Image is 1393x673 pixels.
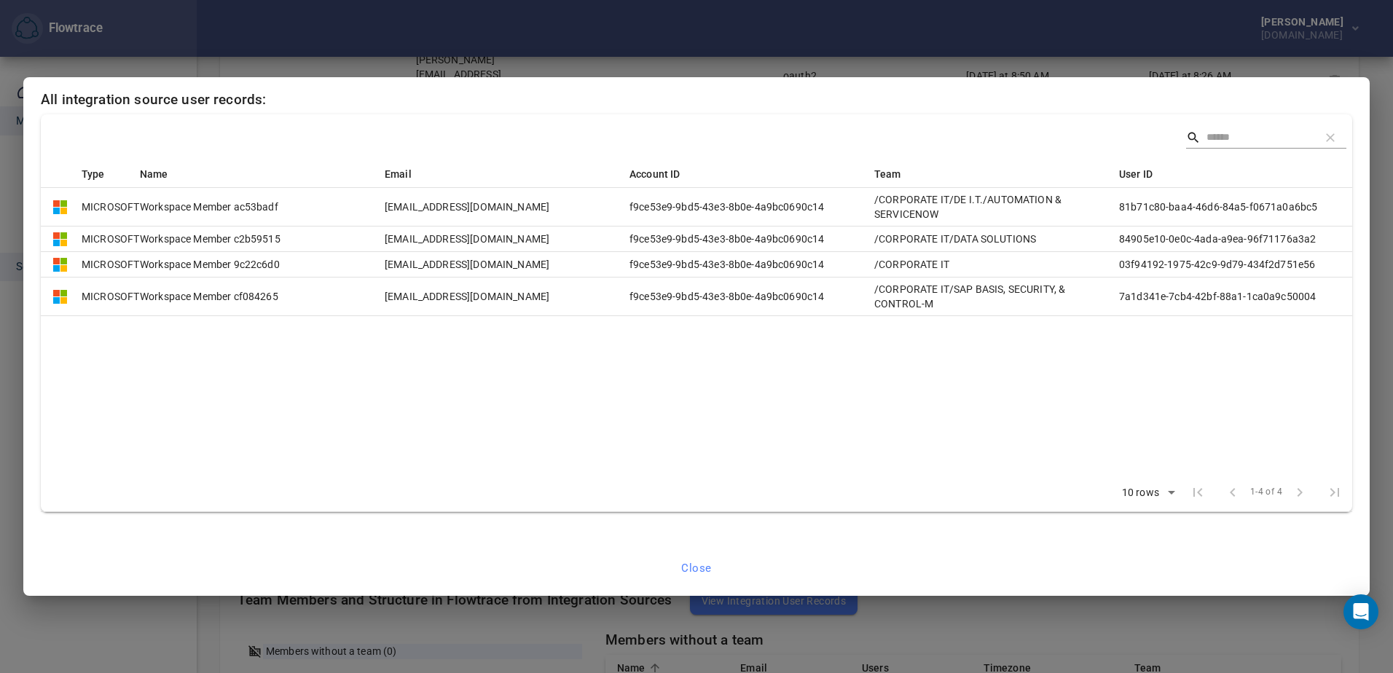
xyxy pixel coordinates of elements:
[618,277,863,315] td: f9ce53e9-9bd5-43e3-8b0e-4a9bc0690c14
[1107,252,1352,278] td: 03f94192-1975-42c9-9d79-434f2d751e56
[1250,485,1282,500] span: 1-4 of 4
[140,165,356,183] div: Name
[1215,475,1250,510] span: Previous Page
[874,165,920,183] span: Team
[1107,277,1352,315] td: 7a1d341e-7cb4-42bf-88a1-1ca0a9c50004
[618,252,863,278] td: f9ce53e9-9bd5-43e3-8b0e-4a9bc0690c14
[70,188,128,227] td: MICROSOFT
[373,277,618,315] td: [EMAIL_ADDRESS][DOMAIN_NAME]
[1119,165,1341,183] div: User ID
[70,252,128,278] td: MICROSOFT
[70,277,128,315] td: MICROSOFT
[863,188,1107,227] td: /CORPORATE IT/DE I.T./AUTOMATION & SERVICENOW
[373,227,618,252] td: [EMAIL_ADDRESS][DOMAIN_NAME]
[385,165,431,183] span: Email
[373,188,618,227] td: [EMAIL_ADDRESS][DOMAIN_NAME]
[874,165,1090,183] div: Team
[1282,475,1317,510] span: Next Page
[1113,482,1180,504] div: 10 rows
[128,227,373,252] td: Workspace Member c2b59515
[673,553,720,583] button: Close
[1343,594,1378,629] div: Open Intercom Messenger
[52,289,68,304] img: Logo
[1206,127,1308,149] input: Search
[629,165,699,183] span: Account ID
[52,232,68,247] img: Logo
[373,252,618,278] td: [EMAIL_ADDRESS][DOMAIN_NAME]
[863,227,1107,252] td: /CORPORATE IT/DATA SOLUTIONS
[1107,227,1352,252] td: 84905e10-0e0c-4ada-a9ea-96f71176a3a2
[863,252,1107,278] td: /CORPORATE IT
[1118,487,1163,499] div: 10 rows
[618,188,863,227] td: f9ce53e9-9bd5-43e3-8b0e-4a9bc0690c14
[128,252,373,278] td: Workspace Member 9c22c6d0
[629,165,845,183] div: Account ID
[128,277,373,315] td: Workspace Member cf084265
[82,165,124,183] span: Type
[52,257,68,272] img: Logo
[1107,188,1352,227] td: 81b71c80-baa4-46d6-84a5-f0671a0a6bc5
[41,92,1352,109] h5: All integration source user records:
[1119,165,1172,183] span: User ID
[128,188,373,227] td: Workspace Member ac53badf
[618,227,863,252] td: f9ce53e9-9bd5-43e3-8b0e-4a9bc0690c14
[140,165,187,183] span: Name
[385,165,600,183] div: Email
[1317,475,1352,510] span: Last Page
[681,559,712,578] span: Close
[863,277,1107,315] td: /CORPORATE IT/SAP BASIS, SECURITY, & CONTROL-M
[1186,130,1201,145] svg: Search
[52,200,68,215] img: Logo
[70,227,128,252] td: MICROSOFT
[82,165,111,183] div: Type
